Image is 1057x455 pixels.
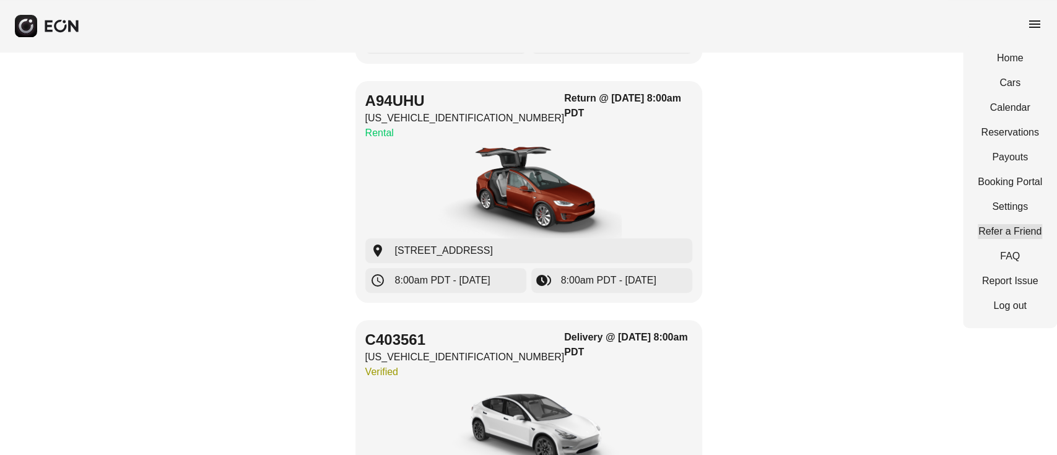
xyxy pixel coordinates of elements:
[395,243,493,258] span: [STREET_ADDRESS]
[370,243,385,258] span: location_on
[978,249,1042,264] a: FAQ
[564,91,692,121] h3: Return @ [DATE] 8:00am PDT
[561,273,656,288] span: 8:00am PDT - [DATE]
[978,274,1042,288] a: Report Issue
[978,224,1042,239] a: Refer a Friend
[536,273,551,288] span: browse_gallery
[395,273,490,288] span: 8:00am PDT - [DATE]
[365,91,565,111] h2: A94UHU
[978,125,1042,140] a: Reservations
[978,298,1042,313] a: Log out
[978,199,1042,214] a: Settings
[365,350,565,365] p: [US_VEHICLE_IDENTIFICATION_NUMBER]
[1027,17,1042,32] span: menu
[436,145,622,238] img: car
[365,126,565,141] p: Rental
[365,330,565,350] h2: C403561
[978,150,1042,165] a: Payouts
[564,330,692,360] h3: Delivery @ [DATE] 8:00am PDT
[978,51,1042,66] a: Home
[978,100,1042,115] a: Calendar
[365,365,565,379] p: Verified
[355,81,702,303] button: A94UHU[US_VEHICLE_IDENTIFICATION_NUMBER]RentalReturn @ [DATE] 8:00am PDTcar[STREET_ADDRESS]8:00am...
[978,175,1042,189] a: Booking Portal
[978,76,1042,90] a: Cars
[365,111,565,126] p: [US_VEHICLE_IDENTIFICATION_NUMBER]
[370,273,385,288] span: schedule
